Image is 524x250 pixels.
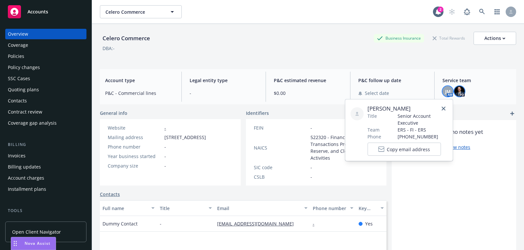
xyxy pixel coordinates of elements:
span: P&C - Commercial lines [105,90,174,97]
a: [EMAIL_ADDRESS][DOMAIN_NAME] [217,221,299,227]
span: General info [100,110,127,116]
a: Contacts [100,191,120,198]
div: Tools [5,207,86,214]
span: JM [445,88,451,95]
span: Account type [105,77,174,84]
a: - [164,125,166,131]
a: close [440,105,447,113]
a: Start snowing [445,5,458,18]
div: CSLB [254,173,308,180]
div: Mailing address [108,134,162,141]
div: Policies [8,51,24,62]
a: SSC Cases [5,73,86,84]
span: - [190,90,258,97]
span: Open Client Navigator [12,228,61,235]
div: Phone number [108,143,162,150]
div: Title [160,205,205,212]
span: 522320 - Financial Transactions Processing, Reserve, and Clearinghouse Activities [310,134,379,161]
div: Total Rewards [429,34,468,42]
span: P&C follow up date [358,77,427,84]
span: - [310,124,312,131]
div: Installment plans [8,184,46,194]
span: - [164,162,166,169]
div: 2 [438,7,443,12]
img: photo [454,86,465,97]
span: - [160,220,161,227]
span: - [164,153,166,160]
div: Policy changes [8,62,40,73]
div: NAICS [254,144,308,151]
div: Phone number [313,205,346,212]
div: DBA: - [103,45,115,52]
a: Contacts [5,96,86,106]
span: Identifiers [246,110,269,116]
span: Copy email address [387,146,430,152]
div: Full name [103,205,147,212]
a: Policies [5,51,86,62]
div: Key contact [359,205,377,212]
a: Account charges [5,173,86,183]
span: Team [367,126,380,133]
button: Celero Commerce [100,5,182,18]
div: SSC Cases [8,73,30,84]
span: Title [367,113,377,119]
a: Policy changes [5,62,86,73]
span: P&C estimated revenue [274,77,342,84]
button: Actions [474,32,516,45]
div: Email [217,205,300,212]
a: add [508,110,516,117]
div: Billing [5,141,86,148]
div: Overview [8,29,28,39]
a: Coverage gap analysis [5,118,86,128]
span: [PERSON_NAME] [367,105,447,113]
div: Quoting plans [8,84,39,95]
span: - [310,173,312,180]
span: Senior Account Executive [398,113,447,126]
div: Account charges [8,173,44,183]
span: - [164,143,166,150]
div: Coverage gap analysis [8,118,57,128]
a: Add new notes [438,144,470,151]
a: Report a Bug [460,5,474,18]
span: Service team [442,77,511,84]
span: Select date [365,90,389,97]
button: Nova Assist [11,237,56,250]
button: Email [215,200,310,216]
a: Quoting plans [5,84,86,95]
span: - [310,164,312,171]
div: Year business started [108,153,162,160]
a: Accounts [5,3,86,21]
span: Yes [365,220,373,227]
div: Website [108,124,162,131]
div: FEIN [254,124,308,131]
a: Billing updates [5,162,86,172]
button: Copy email address [367,143,441,156]
button: Key contact [356,200,386,216]
span: Accounts [28,9,48,14]
a: Invoices [5,151,86,161]
div: Contacts [8,96,27,106]
span: Celero Commerce [105,9,162,15]
div: Actions [484,32,505,45]
span: Dummy Contact [103,220,138,227]
span: $0.00 [274,90,342,97]
a: Installment plans [5,184,86,194]
div: SIC code [254,164,308,171]
span: [STREET_ADDRESS] [164,134,206,141]
a: Search [476,5,489,18]
a: Overview [5,29,86,39]
span: There are no notes yet [425,128,483,136]
div: Business Insurance [374,34,424,42]
span: Phone [367,133,381,140]
div: Drag to move [11,237,19,250]
div: Contract review [8,107,42,117]
button: Title [157,200,215,216]
a: - [313,221,320,227]
span: [PHONE_NUMBER] [398,133,447,140]
button: Phone number [310,200,356,216]
a: Contract review [5,107,86,117]
button: Full name [100,200,157,216]
div: Billing updates [8,162,41,172]
a: Switch app [491,5,504,18]
div: Coverage [8,40,28,50]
